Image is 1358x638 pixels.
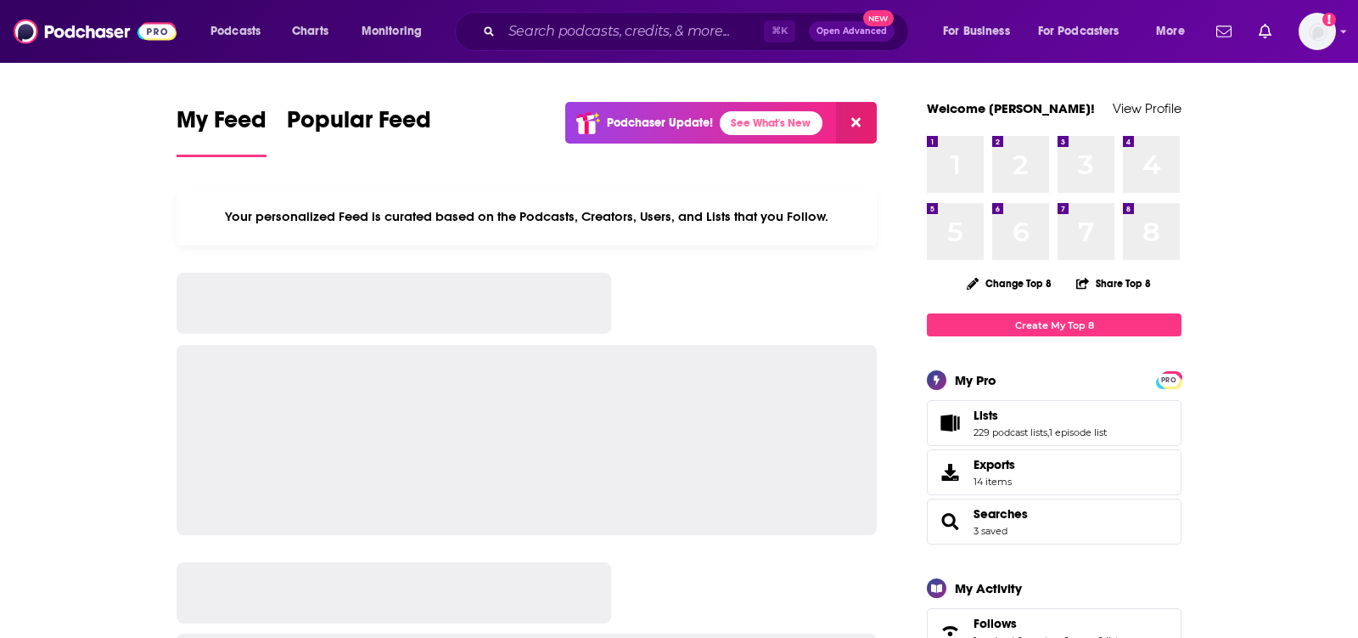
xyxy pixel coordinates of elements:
input: Search podcasts, credits, & more... [502,18,764,45]
span: Lists [927,400,1181,446]
span: New [863,10,894,26]
span: ⌘ K [764,20,795,42]
svg: Add a profile image [1322,13,1336,26]
p: Podchaser Update! [607,116,713,130]
a: Exports [927,449,1181,495]
a: Lists [933,411,967,435]
a: 229 podcast lists [974,426,1047,438]
div: Search podcasts, credits, & more... [471,12,925,51]
span: Monitoring [362,20,422,43]
div: My Pro [955,372,996,388]
a: Charts [281,18,339,45]
span: Exports [974,457,1015,472]
div: Your personalized Feed is curated based on the Podcasts, Creators, Users, and Lists that you Follow. [177,188,877,246]
button: Share Top 8 [1075,267,1152,300]
span: Open Advanced [816,27,887,36]
button: Show profile menu [1299,13,1336,50]
a: Show notifications dropdown [1209,17,1238,46]
a: View Profile [1113,100,1181,116]
span: Follows [974,616,1017,631]
span: For Podcasters [1038,20,1120,43]
a: Show notifications dropdown [1252,17,1278,46]
a: Follows [974,616,1123,631]
span: For Business [943,20,1010,43]
span: Podcasts [210,20,261,43]
span: PRO [1159,374,1179,387]
span: Charts [292,20,328,43]
span: Popular Feed [287,105,431,144]
img: Podchaser - Follow, Share and Rate Podcasts [14,15,177,48]
img: User Profile [1299,13,1336,50]
span: Logged in as TeemsPR [1299,13,1336,50]
button: open menu [931,18,1031,45]
a: 1 episode list [1049,426,1107,438]
span: Searches [927,499,1181,545]
div: My Activity [955,580,1022,596]
a: Searches [933,510,967,534]
button: open menu [1144,18,1206,45]
a: Searches [974,506,1028,522]
a: PRO [1159,373,1179,386]
a: Lists [974,408,1107,423]
button: open menu [350,18,444,45]
button: Change Top 8 [957,273,1062,294]
span: My Feed [177,105,267,144]
span: , [1047,426,1049,438]
span: 14 items [974,476,1015,488]
button: open menu [199,18,283,45]
a: 3 saved [974,525,1007,537]
span: Exports [933,460,967,484]
button: open menu [1027,18,1144,45]
a: Welcome [PERSON_NAME]! [927,100,1095,116]
span: More [1156,20,1185,43]
a: My Feed [177,105,267,157]
span: Lists [974,408,998,423]
a: See What's New [720,111,822,135]
a: Create My Top 8 [927,313,1181,336]
button: Open AdvancedNew [809,21,895,42]
a: Popular Feed [287,105,431,157]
